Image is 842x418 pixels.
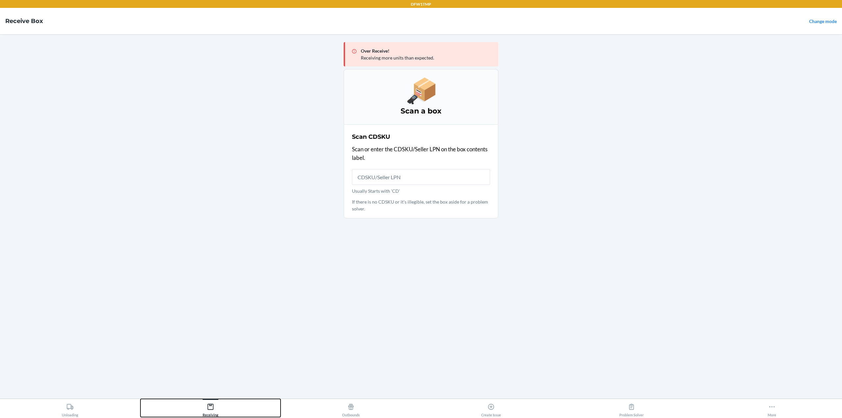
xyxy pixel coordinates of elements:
h4: Receive Box [5,17,43,25]
p: Over Receive! [361,47,493,54]
div: Outbounds [342,401,360,417]
div: More [768,401,776,417]
button: Create Issue [421,399,561,417]
p: DFW1TMP [411,1,431,7]
button: More [702,399,842,417]
h2: Scan CDSKU [352,133,390,141]
button: Outbounds [281,399,421,417]
div: Create Issue [481,401,501,417]
div: Problem Solver [619,401,644,417]
p: Scan or enter the CDSKU/Seller LPN on the box contents label. [352,145,490,162]
p: Receiving more units than expected. [361,54,493,61]
p: If there is no CDSKU or it's illegible, set the box aside for a problem solver. [352,198,490,212]
button: Problem Solver [561,399,702,417]
div: Unloading [62,401,78,417]
p: Usually Starts with 'CD' [352,187,490,194]
div: Receiving [203,401,218,417]
input: Usually Starts with 'CD' [352,169,490,185]
a: Change mode [809,18,837,24]
button: Receiving [140,399,281,417]
h3: Scan a box [352,106,490,116]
